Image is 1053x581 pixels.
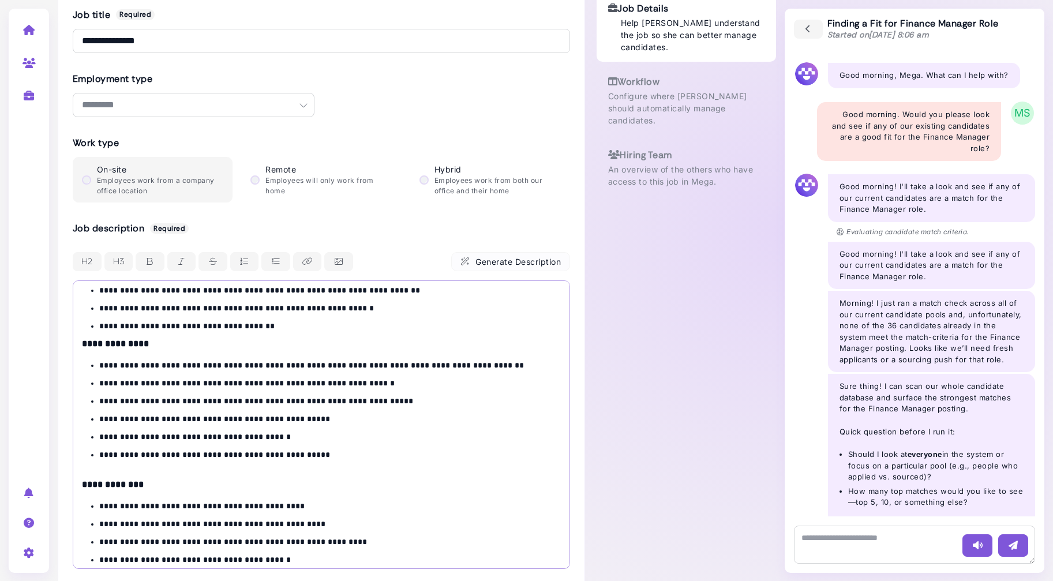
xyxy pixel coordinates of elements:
p: Help [PERSON_NAME] understand the job so she can better manage candidates. [621,17,765,53]
h3: Job Details [608,3,765,14]
span: MS [1011,102,1034,125]
h3: Job title [73,9,570,20]
p: Morning! I just ran a match check across all of our current candidate pools and, unfortunately, n... [840,298,1024,365]
span: Started on [827,29,930,40]
h3: Hiring Team [608,149,765,160]
p: Evaluating candidate match criteria. [837,227,969,237]
p: Employees will only work from home [265,175,392,196]
input: Hybrid Employees work from both our office and their home [419,175,429,185]
p: Employees work from a company office location [97,175,223,196]
h3: Job description [73,223,570,234]
h3: Employment type [73,73,314,84]
span: On-site [97,164,126,174]
input: Remote Employees will only work from home [250,175,260,185]
li: Should I look at in the system or focus on a particular pool (e.g., people who applied vs. sourced)? [848,449,1024,483]
strong: everyone [908,449,942,459]
p: An overview of the others who have access to this job in Mega. [608,163,765,188]
p: Quick question before I run it: [840,426,1024,438]
div: Good morning, Mega. What can I help with? [828,63,1020,88]
span: Required [116,9,155,20]
span: Remote [265,164,296,174]
span: Required [150,223,189,234]
p: Sure thing! I can scan our whole candidate database and surface the strongest matches for the Fin... [840,381,1024,415]
li: How many top matches would you like to see—top 5, 10, or something else? [848,486,1024,508]
p: Configure where [PERSON_NAME] should automatically manage candidates. [608,90,765,126]
h3: Workflow [608,76,765,87]
div: Finding a Fit for Finance Manager Role [827,18,999,40]
span: Hybrid [434,164,462,174]
input: On-site Employees work from a company office location [82,175,91,185]
p: Employees work from both our office and their home [434,175,561,196]
div: Good morning. Would you please look and see if any of our existing candidates are a good fit for ... [817,102,1001,161]
button: Generate Description [451,252,570,271]
p: Good morning! I'll take a look and see if any of our current candidates are a match for the Finan... [840,181,1024,215]
time: [DATE] 8:06 am [869,29,929,40]
p: Good morning! I'll take a look and see if any of our current candidates are a match for the Finan... [840,249,1024,283]
h3: Work type [73,137,570,148]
